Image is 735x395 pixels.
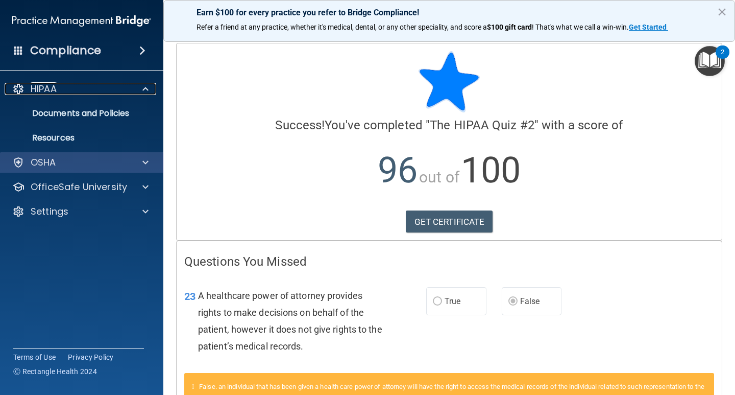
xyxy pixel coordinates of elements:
[7,133,146,143] p: Resources
[433,298,442,306] input: True
[12,11,151,31] img: PMB logo
[31,156,56,169] p: OSHA
[31,181,127,193] p: OfficeSafe University
[12,156,149,169] a: OSHA
[31,83,57,95] p: HIPAA
[419,168,459,186] span: out of
[68,352,114,362] a: Privacy Policy
[198,290,382,352] span: A healthcare power of attorney provides rights to make decisions on behalf of the patient, howeve...
[378,149,418,191] span: 96
[12,83,149,95] a: HIPAA
[445,296,460,306] span: True
[629,23,668,31] a: Get Started
[30,43,101,58] h4: Compliance
[532,23,629,31] span: ! That's what we call a win-win.
[419,51,480,112] img: blue-star-rounded.9d042014.png
[12,205,149,218] a: Settings
[695,46,725,76] button: Open Resource Center, 2 new notifications
[13,366,97,377] span: Ⓒ Rectangle Health 2024
[406,211,493,233] a: GET CERTIFICATE
[430,118,534,132] span: The HIPAA Quiz #2
[184,119,714,132] h4: You've completed " " with a score of
[717,4,727,20] button: Close
[197,8,702,17] p: Earn $100 for every practice you refer to Bridge Compliance!
[461,149,521,191] span: 100
[13,352,56,362] a: Terms of Use
[12,181,149,193] a: OfficeSafe University
[629,23,667,31] strong: Get Started
[721,52,724,65] div: 2
[520,296,540,306] span: False
[7,108,146,119] p: Documents and Policies
[197,23,487,31] span: Refer a friend at any practice, whether it's medical, dental, or any other speciality, and score a
[487,23,532,31] strong: $100 gift card
[275,118,325,132] span: Success!
[184,290,195,303] span: 23
[684,324,723,363] iframe: Drift Widget Chat Controller
[508,298,518,306] input: False
[184,255,714,268] h4: Questions You Missed
[31,205,68,218] p: Settings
